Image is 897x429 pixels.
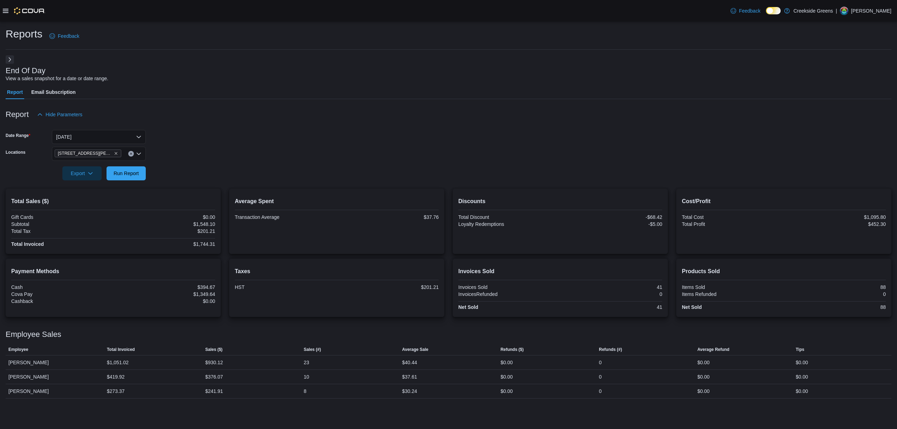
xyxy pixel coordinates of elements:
h2: Total Sales ($) [11,197,215,206]
h1: Reports [6,27,42,41]
div: $241.91 [205,387,223,395]
div: $0.00 [115,214,215,220]
span: Export [67,166,97,180]
h2: Payment Methods [11,267,215,276]
span: Refunds (#) [599,347,622,352]
div: InvoicesRefunded [458,291,559,297]
div: Items Sold [682,284,782,290]
span: Average Sale [402,347,429,352]
div: $0.00 [796,358,808,367]
span: Sales (#) [304,347,321,352]
span: Run Report [114,170,139,177]
div: $0.00 [500,358,513,367]
strong: Net Sold [682,304,702,310]
div: Subtotal [11,221,112,227]
div: [PERSON_NAME] [6,355,104,369]
span: 19 Reuben Crescent [55,150,121,157]
div: -$68.42 [562,214,662,220]
div: $376.07 [205,373,223,381]
div: $1,349.64 [115,291,215,297]
div: $0.00 [500,387,513,395]
div: Total Cost [682,214,782,220]
strong: Total Invoiced [11,241,44,247]
div: $37.76 [338,214,439,220]
div: Gift Cards [11,214,112,220]
div: View a sales snapshot for a date or date range. [6,75,108,82]
div: -$5.00 [562,221,662,227]
div: HST [235,284,335,290]
span: Feedback [739,7,760,14]
span: Tips [796,347,804,352]
div: $1,095.80 [785,214,886,220]
div: Loyalty Redemptions [458,221,559,227]
h2: Cost/Profit [682,197,886,206]
span: Report [7,85,23,99]
div: 0 [599,373,602,381]
button: Next [6,55,14,64]
div: Items Refunded [682,291,782,297]
span: Refunds ($) [500,347,523,352]
button: Remove 19 Reuben Crescent from selection in this group [114,151,118,155]
div: $0.00 [796,387,808,395]
div: 0 [599,358,602,367]
p: [PERSON_NAME] [851,7,891,15]
div: $1,744.31 [115,241,215,247]
div: $40.44 [402,358,417,367]
button: Export [62,166,102,180]
div: 88 [785,304,886,310]
h2: Taxes [235,267,439,276]
h3: Employee Sales [6,330,61,339]
span: Email Subscription [31,85,76,99]
div: Total Tax [11,228,112,234]
div: $0.00 [115,298,215,304]
button: Open list of options [136,151,142,157]
h2: Invoices Sold [458,267,662,276]
div: $452.30 [785,221,886,227]
button: [DATE] [52,130,146,144]
h2: Discounts [458,197,662,206]
div: Cash [11,284,112,290]
h2: Products Sold [682,267,886,276]
label: Date Range [6,133,30,138]
div: $1,548.10 [115,221,215,227]
span: Hide Parameters [46,111,82,118]
div: $273.37 [107,387,125,395]
p: | [836,7,837,15]
div: Total Profit [682,221,782,227]
div: $394.67 [115,284,215,290]
div: 0 [599,387,602,395]
button: Clear input [128,151,134,157]
a: Feedback [728,4,763,18]
div: $0.00 [697,373,710,381]
p: Creekside Greens [793,7,833,15]
div: Transaction Average [235,214,335,220]
span: Feedback [58,33,79,40]
div: 88 [785,284,886,290]
h3: Report [6,110,29,119]
div: Pat McCaffrey [840,7,848,15]
div: Total Discount [458,214,559,220]
button: Hide Parameters [34,108,85,122]
button: Run Report [107,166,146,180]
div: $419.92 [107,373,125,381]
div: 0 [562,291,662,297]
div: $0.00 [796,373,808,381]
h3: End Of Day [6,67,46,75]
h2: Average Spent [235,197,439,206]
div: 41 [562,304,662,310]
strong: Net Sold [458,304,478,310]
div: 0 [785,291,886,297]
div: $201.21 [115,228,215,234]
div: 8 [304,387,307,395]
span: Employee [8,347,28,352]
div: Cova Pay [11,291,112,297]
input: Dark Mode [766,7,781,14]
div: $30.24 [402,387,417,395]
a: Feedback [47,29,82,43]
div: $1,051.02 [107,358,129,367]
span: Sales ($) [205,347,222,352]
span: Average Refund [697,347,730,352]
div: $930.12 [205,358,223,367]
label: Locations [6,150,26,155]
